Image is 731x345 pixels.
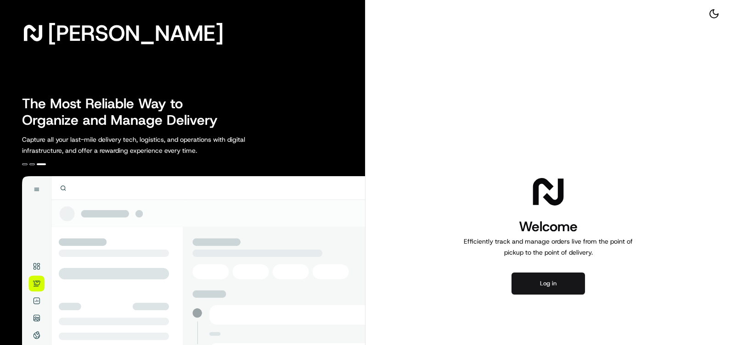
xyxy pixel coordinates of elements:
[460,236,636,258] p: Efficiently track and manage orders live from the point of pickup to the point of delivery.
[22,134,287,156] p: Capture all your last-mile delivery tech, logistics, and operations with digital infrastructure, ...
[48,24,224,42] span: [PERSON_NAME]
[22,95,228,128] h2: The Most Reliable Way to Organize and Manage Delivery
[512,273,585,295] button: Log in
[460,217,636,236] h1: Welcome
